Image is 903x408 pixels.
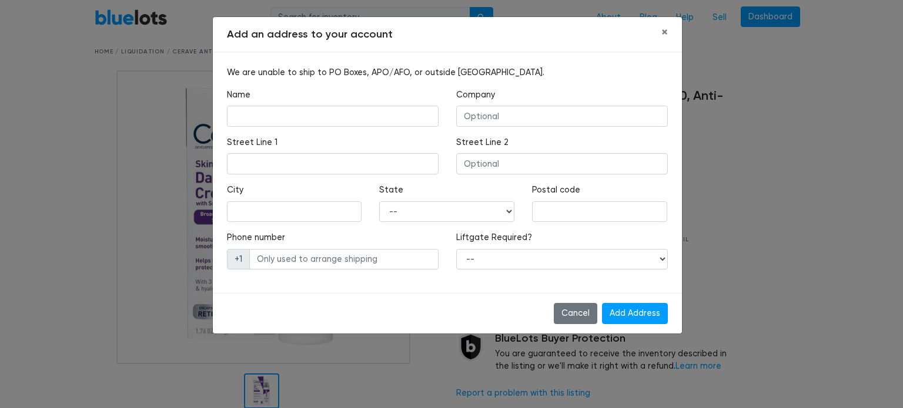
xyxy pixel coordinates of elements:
[227,184,243,197] label: City
[652,17,677,49] button: Close
[554,303,597,324] button: Cancel
[227,66,668,79] p: We are unable to ship to PO Boxes, APO/AFO, or outside [GEOGRAPHIC_DATA].
[456,106,668,127] input: Optional
[661,25,668,40] span: ×
[456,89,495,102] label: Company
[249,249,439,270] input: Only used to arrange shipping
[456,231,532,244] label: Liftgate Required?
[227,26,393,42] h5: Add an address to your account
[227,89,250,102] label: Name
[456,136,509,149] label: Street Line 2
[456,153,668,174] input: Optional
[227,136,277,149] label: Street Line 1
[532,184,580,197] label: Postal code
[227,249,250,270] span: +1
[602,303,668,324] input: Add Address
[227,231,285,244] label: Phone number
[379,184,403,197] label: State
